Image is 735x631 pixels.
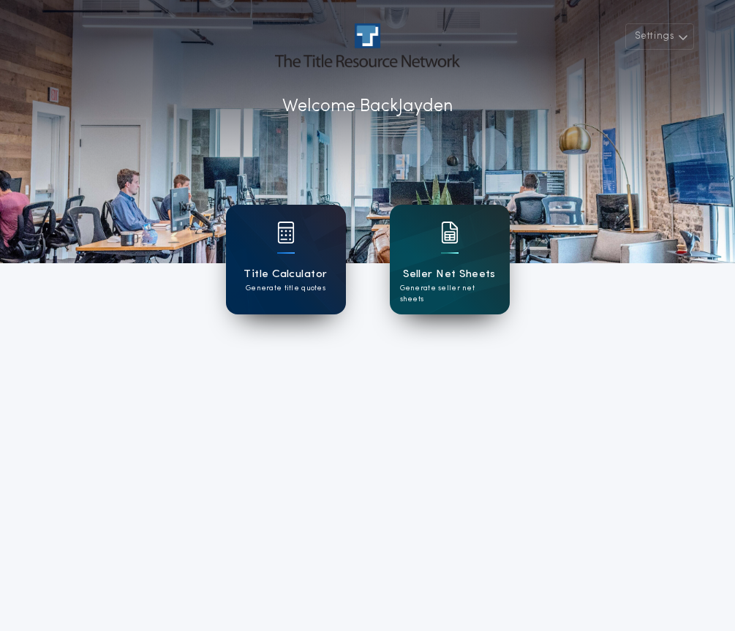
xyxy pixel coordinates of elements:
p: Welcome Back Jayden [282,94,453,120]
h1: Title Calculator [244,266,327,283]
a: card iconTitle CalculatorGenerate title quotes [226,205,346,314]
img: card icon [277,222,295,243]
a: card iconSeller Net SheetsGenerate seller net sheets [390,205,510,314]
img: card icon [441,222,459,243]
h1: Seller Net Sheets [403,266,496,283]
p: Generate title quotes [246,283,325,294]
p: Generate seller net sheets [400,283,500,305]
button: Settings [625,23,694,50]
img: account-logo [275,23,459,67]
